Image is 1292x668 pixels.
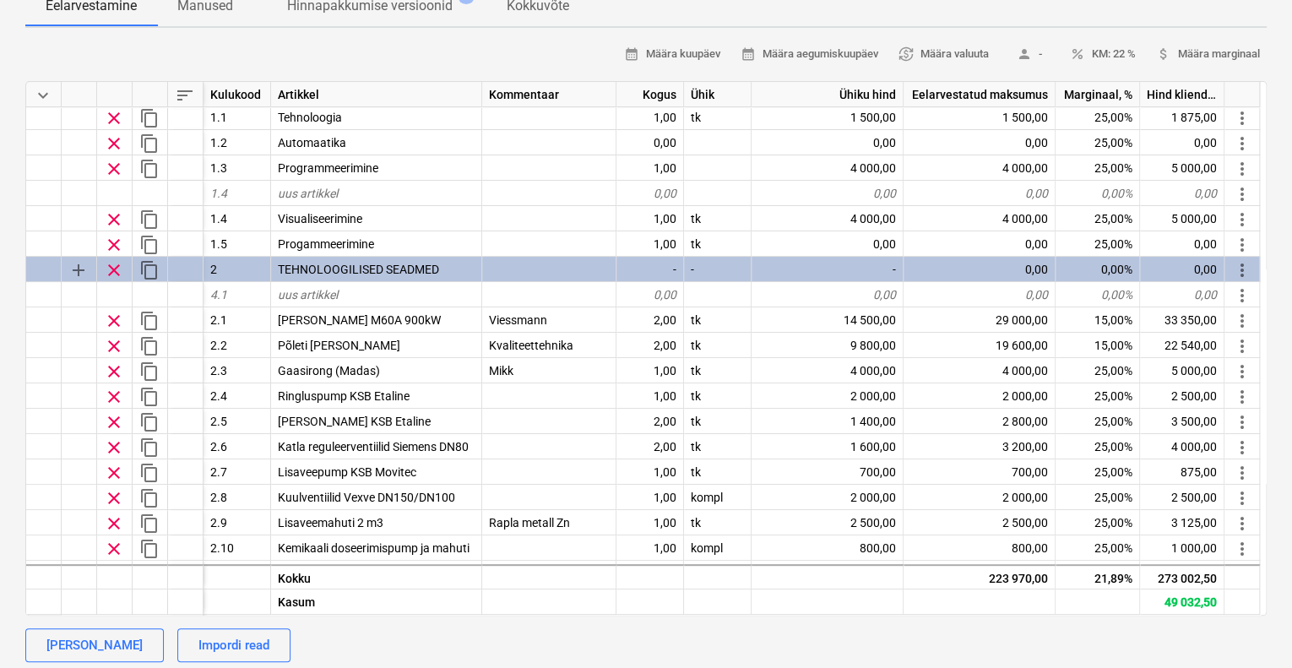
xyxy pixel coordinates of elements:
[752,333,904,358] div: 9 800,00
[278,111,342,124] span: Tehnoloogia
[752,82,904,107] div: Ühiku hind
[616,130,684,155] div: 0,00
[1056,510,1140,535] div: 25,00%
[1140,181,1224,206] div: 0,00
[684,358,752,383] div: tk
[904,358,1056,383] div: 4 000,00
[904,282,1056,307] div: 0,00
[616,307,684,333] div: 2,00
[904,82,1056,107] div: Eelarvestatud maksumus
[278,364,380,377] span: Gaasirong (Madas)
[1232,361,1252,382] span: Rohkem toiminguid
[278,541,470,555] span: Kemikaali doseerimispump ja mahuti
[139,361,160,382] span: Dubleeri rida
[898,45,989,64] span: Määra valuuta
[904,383,1056,409] div: 2 000,00
[616,358,684,383] div: 1,00
[1056,333,1140,358] div: 15,00%
[104,361,124,382] span: Eemalda rida
[1232,159,1252,179] span: Rohkem toiminguid
[271,82,482,107] div: Artikkel
[752,231,904,257] div: 0,00
[1140,563,1224,589] div: 273 002,50
[139,133,160,154] span: Dubleeri rida
[104,336,124,356] span: Eemalda rida
[1149,41,1267,68] button: Määra marginaal
[278,313,441,327] span: Katel Viessmann M60A 900kW
[139,412,160,432] span: Dubleeri rida
[904,409,1056,434] div: 2 800,00
[1056,459,1140,485] div: 25,00%
[1140,358,1224,383] div: 5 000,00
[104,108,124,128] span: Eemalda rida
[1208,587,1292,668] iframe: Chat Widget
[489,313,547,327] span: Viessmann
[684,561,752,586] div: tk
[684,206,752,231] div: tk
[489,364,513,377] span: Mikk
[1232,235,1252,255] span: Rohkem toiminguid
[904,561,1056,586] div: 400,00
[684,82,752,107] div: Ühik
[271,563,482,589] div: Kokku
[616,535,684,561] div: 1,00
[1156,45,1260,64] span: Määra marginaal
[616,206,684,231] div: 1,00
[904,563,1056,589] div: 223 970,00
[204,485,271,510] div: 2.8
[278,263,439,276] span: TEHNOLOOGILISED SEADMED
[752,485,904,510] div: 2 000,00
[278,516,383,530] span: Lisaveemahuti 2 m3
[752,307,904,333] div: 14 500,00
[752,561,904,586] div: 400,00
[752,434,904,459] div: 1 600,00
[204,409,271,434] div: 2.5
[489,516,570,530] span: Rapla metall Zn
[104,412,124,432] span: Eemalda rida
[1140,105,1224,130] div: 1 875,00
[752,130,904,155] div: 0,00
[904,155,1056,181] div: 4 000,00
[752,105,904,130] div: 1 500,00
[104,387,124,407] span: Eemalda rida
[1232,412,1252,432] span: Rohkem toiminguid
[1140,589,1224,614] div: 49 032,50
[177,628,290,662] button: Impordi read
[1056,282,1140,307] div: 0,00%
[278,136,346,149] span: Automaatika
[1017,46,1032,62] span: person
[752,358,904,383] div: 4 000,00
[1140,257,1224,282] div: 0,00
[278,415,431,428] span: Katla omaringipump KSB Etaline
[752,282,904,307] div: 0,00
[104,311,124,331] span: Eemalda rida
[1140,231,1224,257] div: 0,00
[1056,563,1140,589] div: 21,89%
[204,510,271,535] div: 2.9
[1232,488,1252,508] span: Rohkem toiminguid
[104,513,124,534] span: Eemalda rida
[616,510,684,535] div: 1,00
[1056,434,1140,459] div: 25,00%
[139,235,160,255] span: Dubleeri rida
[139,437,160,458] span: Dubleeri rida
[898,46,914,62] span: currency_exchange
[139,488,160,508] span: Dubleeri rida
[1232,108,1252,128] span: Rohkem toiminguid
[1232,387,1252,407] span: Rohkem toiminguid
[904,333,1056,358] div: 19 600,00
[278,440,469,453] span: Katla reguleerventiilid Siemens DN80
[616,155,684,181] div: 1,00
[616,105,684,130] div: 1,00
[1056,561,1140,586] div: 25,00%
[1232,285,1252,306] span: Rohkem toiminguid
[752,510,904,535] div: 2 500,00
[104,539,124,559] span: Eemalda rida
[1140,333,1224,358] div: 22 540,00
[624,46,639,62] span: calendar_month
[684,333,752,358] div: tk
[892,41,996,68] button: Määra valuuta
[1140,282,1224,307] div: 0,00
[1063,41,1143,68] button: KM: 22 %
[1140,485,1224,510] div: 2 500,00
